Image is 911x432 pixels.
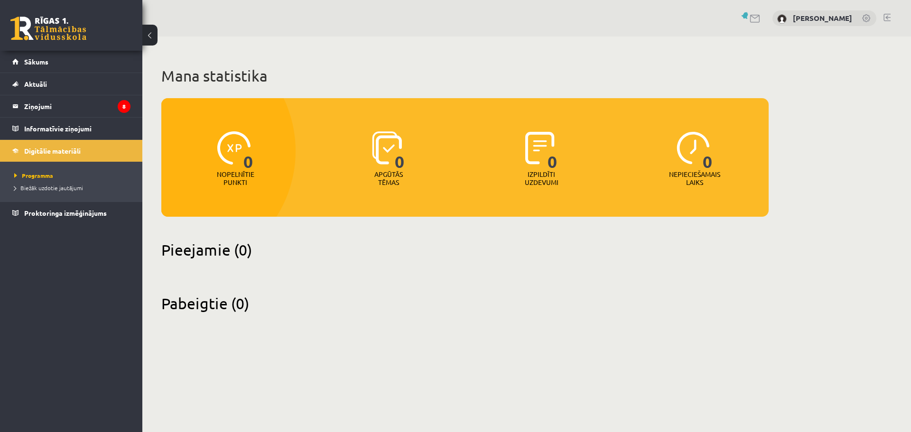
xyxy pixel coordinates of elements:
[395,131,405,170] span: 0
[12,73,130,95] a: Aktuāli
[161,240,769,259] h2: Pieejamie (0)
[24,209,107,217] span: Proktoringa izmēģinājums
[12,140,130,162] a: Digitālie materiāli
[12,51,130,73] a: Sākums
[12,95,130,117] a: Ziņojumi8
[777,14,787,24] img: Jānis Bāliņš
[14,184,133,192] a: Biežāk uzdotie jautājumi
[793,13,852,23] a: [PERSON_NAME]
[14,172,53,179] span: Programma
[161,66,769,85] h1: Mana statistika
[14,184,83,192] span: Biežāk uzdotie jautājumi
[118,100,130,113] i: 8
[24,57,48,66] span: Sākums
[548,131,558,170] span: 0
[24,147,81,155] span: Digitālie materiāli
[14,171,133,180] a: Programma
[10,17,86,40] a: Rīgas 1. Tālmācības vidusskola
[370,170,407,186] p: Apgūtās tēmas
[703,131,713,170] span: 0
[677,131,710,165] img: icon-clock-7be60019b62300814b6bd22b8e044499b485619524d84068768e800edab66f18.svg
[24,118,130,139] legend: Informatīvie ziņojumi
[24,80,47,88] span: Aktuāli
[372,131,402,165] img: icon-learned-topics-4a711ccc23c960034f471b6e78daf4a3bad4a20eaf4de84257b87e66633f6470.svg
[12,118,130,139] a: Informatīvie ziņojumi
[12,202,130,224] a: Proktoringa izmēģinājums
[525,131,555,165] img: icon-completed-tasks-ad58ae20a441b2904462921112bc710f1caf180af7a3daa7317a5a94f2d26646.svg
[243,131,253,170] span: 0
[523,170,560,186] p: Izpildīti uzdevumi
[669,170,720,186] p: Nepieciešamais laiks
[217,131,251,165] img: icon-xp-0682a9bc20223a9ccc6f5883a126b849a74cddfe5390d2b41b4391c66f2066e7.svg
[217,170,254,186] p: Nopelnītie punkti
[161,294,769,313] h2: Pabeigtie (0)
[24,95,130,117] legend: Ziņojumi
